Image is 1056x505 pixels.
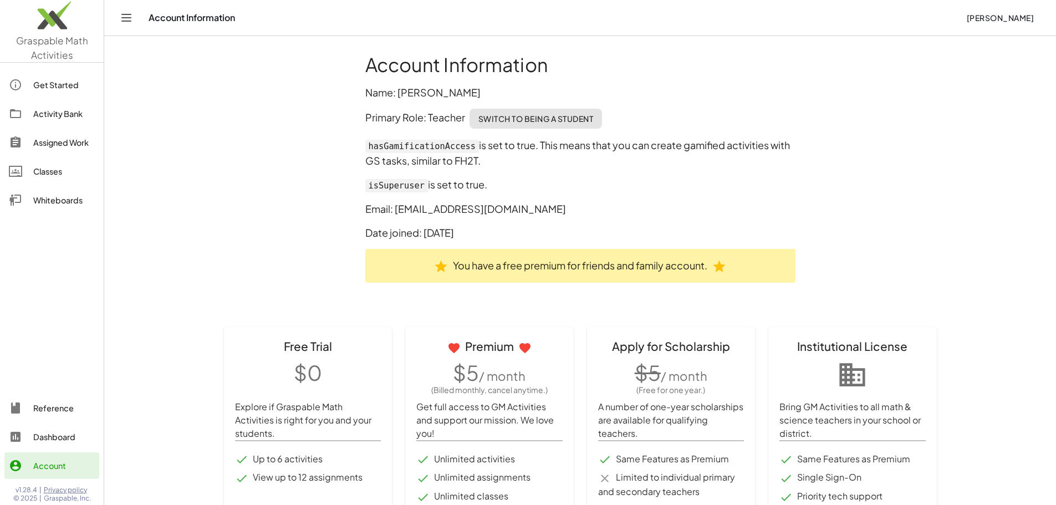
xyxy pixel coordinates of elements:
span: v1.28.4 [16,486,37,494]
p: Explore if Graspable Math Activities is right for you and your students. [235,400,381,440]
li: Unlimited classes [416,489,563,504]
div: Get Started [33,78,95,91]
div: Premium [416,338,563,355]
a: Assigned Work [4,129,99,156]
span: $5 [635,360,661,385]
code: hasGamificationAccess [365,140,479,153]
a: Privacy policy [44,486,91,494]
span: / month [479,368,526,384]
li: Same Features as Premium [779,452,926,467]
div: Apply for Scholarship [598,338,744,355]
button: [PERSON_NAME] [957,8,1043,28]
code: isSuperuser [365,179,428,192]
p: $0 [235,358,381,387]
a: Get Started [4,72,99,98]
div: Whiteboards [33,193,95,207]
span: Graspable, Inc. [44,494,91,503]
p: $5 [416,358,563,387]
p: You have a free premium for friends and family account. [365,249,795,283]
li: Same Features as Premium [598,452,744,467]
p: Email: [EMAIL_ADDRESS][DOMAIN_NAME] [365,201,795,216]
li: Unlimited assignments [416,471,563,485]
button: Switch to being a Student [470,109,603,129]
li: Limited to individual primary and secondary teachers [598,471,744,498]
span: Graspable Math Activities [16,34,88,61]
a: Whiteboards [4,187,99,213]
li: Unlimited activities [416,452,563,467]
p: A number of one-year scholarships are available for qualifying teachers. [598,400,744,440]
li: Priority tech support [779,489,926,504]
span: | [39,494,42,503]
div: Assigned Work [33,136,95,149]
p: Name: [PERSON_NAME] [365,85,795,100]
a: Activity Bank [4,100,99,127]
p: Bring GM Activities to all math & science teachers in your school or district. [779,400,926,440]
div: Classes [33,165,95,178]
div: Free Trial [235,338,381,355]
h1: Account Information [365,54,795,76]
div: Account [33,459,95,472]
p: Get full access to GM Activities and support our mission. We love you! [416,400,563,440]
span: [PERSON_NAME] [966,13,1034,23]
p: Primary Role: Teacher [365,109,795,129]
p: is set to true. This means that you can create gamified activities with GS tasks, similar to FH2T. [365,137,795,168]
li: Up to 6 activities [235,452,381,467]
a: Classes [4,158,99,185]
span: / month [661,368,707,384]
li: View up to 12 assignments [235,471,381,485]
a: Dashboard [4,424,99,450]
span: Switch to being a Student [478,114,594,124]
p: is set to true. [365,177,795,192]
li: Single Sign-On [779,471,926,485]
span: © 2025 [13,494,37,503]
div: Institutional License [779,338,926,355]
div: Dashboard [33,430,95,443]
span: | [39,486,42,494]
div: Activity Bank [33,107,95,120]
div: Reference [33,401,95,415]
a: Account [4,452,99,479]
a: Reference [4,395,99,421]
p: Date joined: [DATE] [365,225,795,240]
button: Toggle navigation [118,9,135,27]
